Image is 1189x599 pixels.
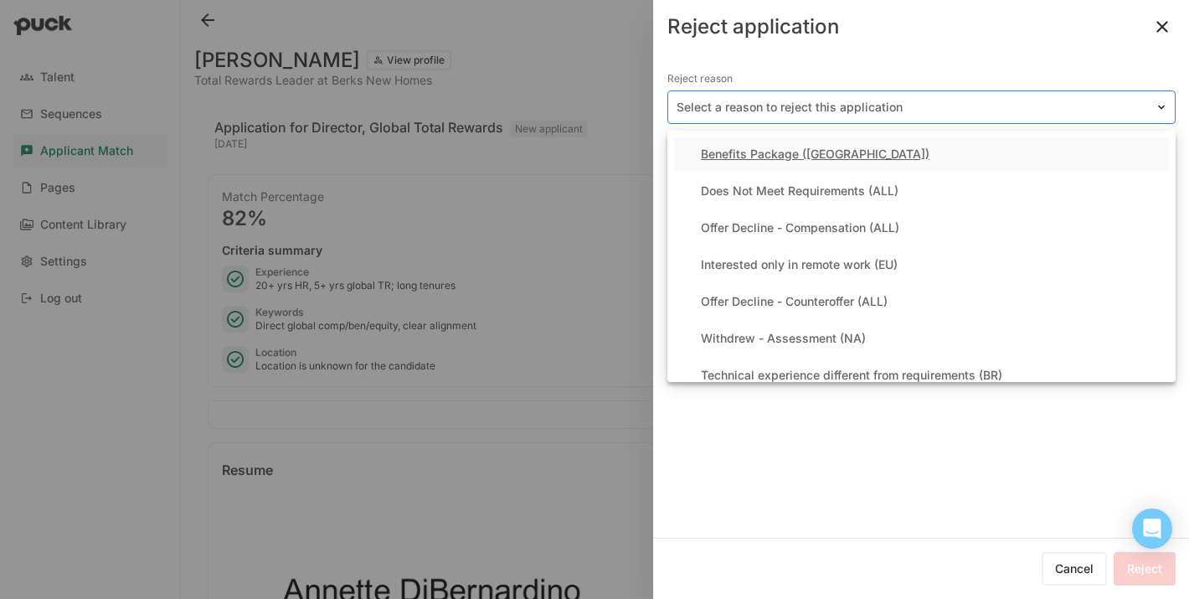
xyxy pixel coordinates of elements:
[1132,509,1172,549] div: Open Intercom Messenger
[701,258,898,272] div: Interested only in remote work (EU)
[701,184,898,199] div: Does Not Meet Requirements (ALL)
[701,221,899,235] div: Offer Decline - Compensation (ALL)
[667,67,1176,90] div: Reject reason
[667,17,839,37] div: Reject application
[1042,552,1107,586] button: Cancel
[701,332,866,346] div: Withdrew - Assessment (NA)
[701,147,929,162] div: Benefits Package ([GEOGRAPHIC_DATA])
[701,295,888,309] div: Offer Decline - Counteroffer (ALL)
[701,369,1002,383] div: Technical experience different from requirements (BR)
